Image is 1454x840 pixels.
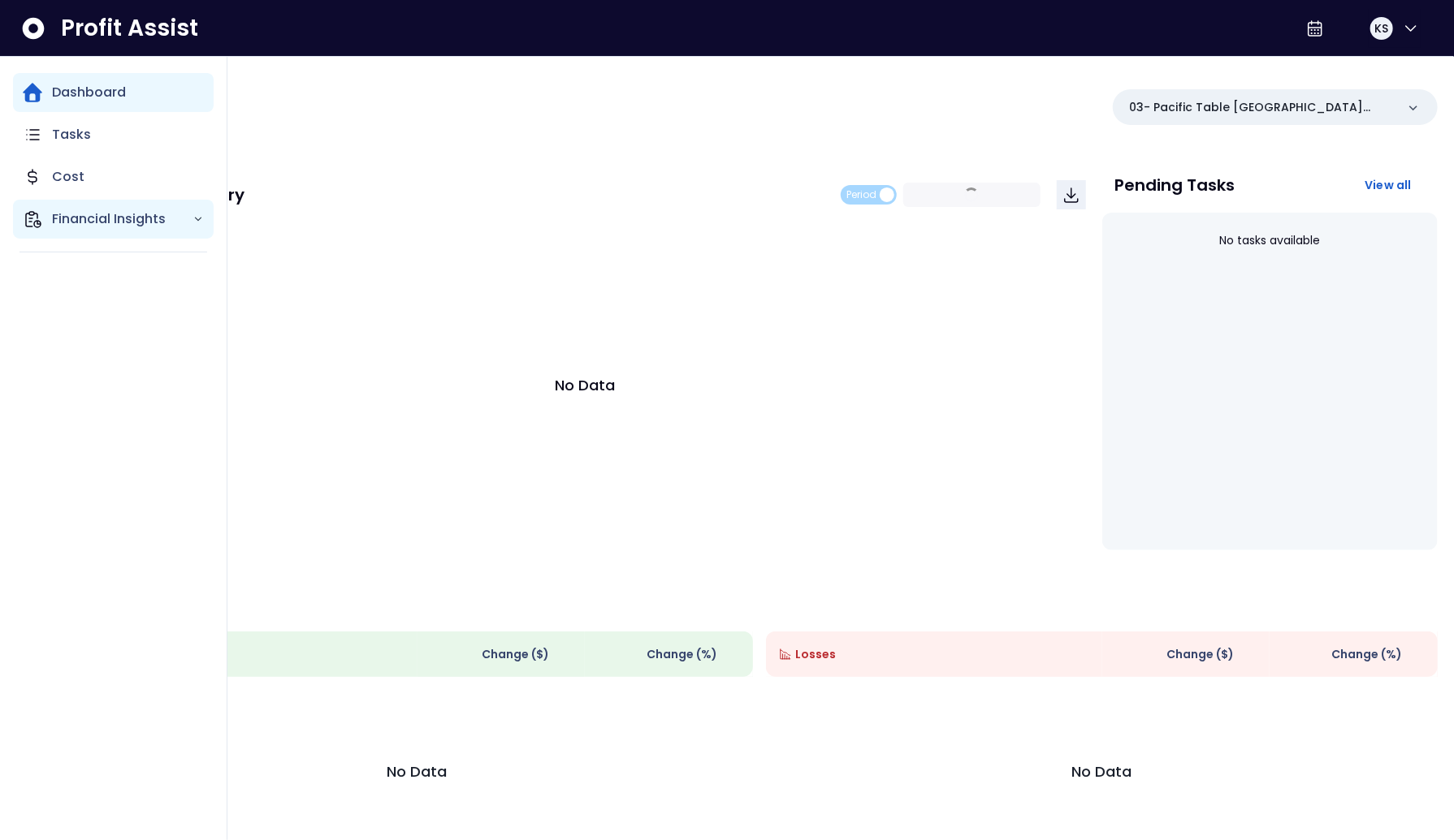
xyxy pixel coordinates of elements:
[52,167,84,187] p: Cost
[555,374,615,396] p: No Data
[52,125,91,144] p: Tasks
[387,760,448,782] p: No Data
[1331,646,1402,663] span: Change (%)
[1374,20,1388,37] span: KS
[61,14,198,43] span: Profit Assist
[647,646,717,663] span: Change (%)
[52,83,126,102] p: Dashboard
[482,646,549,663] span: Change ( $ )
[1166,646,1234,663] span: Change ( $ )
[1057,180,1086,209] button: Download
[1352,170,1425,200] button: View all
[795,646,836,663] span: Losses
[1115,219,1426,262] div: No tasks available
[81,596,1438,612] p: Wins & Losses
[1115,177,1235,193] p: Pending Tasks
[1129,99,1396,116] p: 03- Pacific Table [GEOGRAPHIC_DATA](R365)
[1365,177,1412,193] span: View all
[52,209,193,229] p: Financial Insights
[1072,760,1132,782] p: No Data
